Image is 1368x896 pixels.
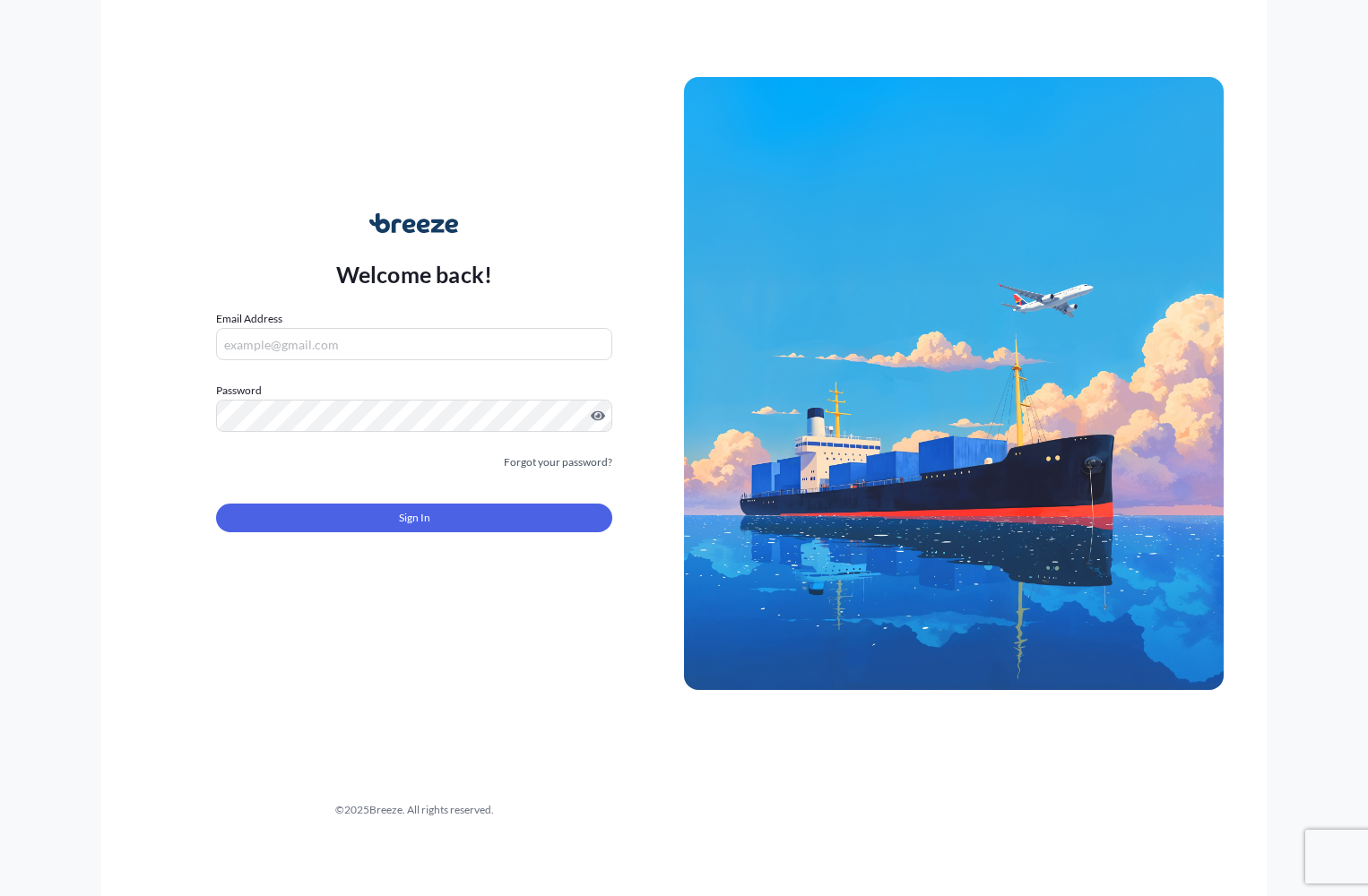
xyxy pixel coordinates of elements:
button: Show password [591,409,605,423]
label: Email Address [216,310,282,328]
div: © 2025 Breeze. All rights reserved. [144,801,684,819]
a: Forgot your password? [504,453,612,471]
p: Welcome back! [336,260,493,289]
input: example@gmail.com [216,328,612,360]
span: Sign In [399,509,430,527]
button: Sign In [216,504,612,532]
img: Ship illustration [684,77,1224,690]
label: Password [216,382,612,400]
